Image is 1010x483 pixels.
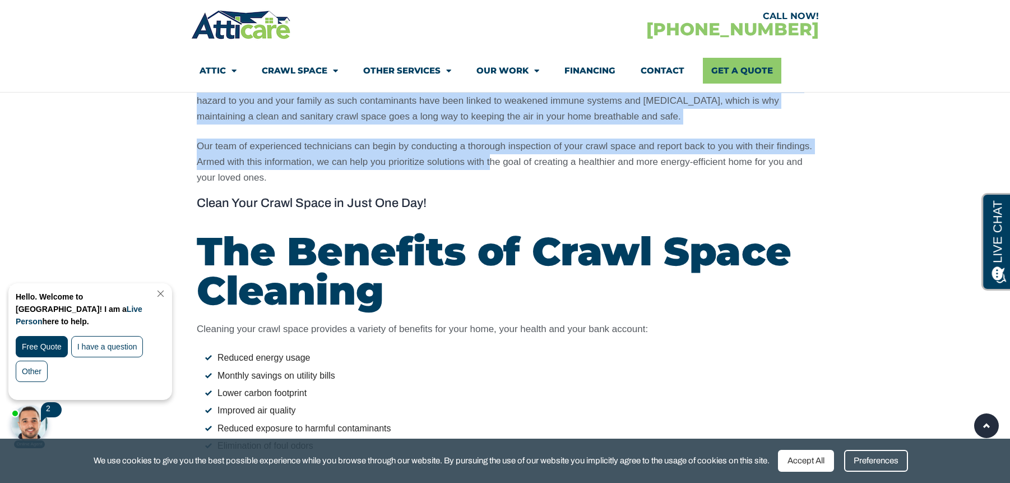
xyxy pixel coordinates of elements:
div: Preferences [844,450,908,472]
h4: Clean Your Crawl Space in Just One Day! [197,197,813,209]
a: Financing [564,58,615,84]
li: Reduced exposure to harmful contaminants [205,421,813,436]
span: We use cookies to give you the best possible experience while you browse through our website. By ... [94,454,770,468]
h2: The Benefits of Crawl Space Cleaning [197,232,813,310]
li: Monthly savings on utility bills [205,369,813,383]
a: Crawl Space [262,58,338,84]
a: Attic [200,58,237,84]
iframe: Chat Invitation [6,280,185,449]
li: Improved air quality [205,403,813,418]
a: Contact [641,58,684,84]
p: Airborne bacteria and mold spores can spread throughout your home as well as impact the air you b... [197,77,813,125]
p: Cleaning your crawl space provides a variety of benefits for your home, your health and your bank... [197,321,813,337]
p: Our team of experienced technicians can begin by conducting a thorough inspection of your crawl s... [197,139,813,186]
div: Accept All [778,450,834,472]
a: Our Work [476,58,539,84]
a: Get A Quote [703,58,781,84]
a: Other Services [363,58,451,84]
li: Reduced energy usage [205,351,813,365]
span: Opens a chat window [27,9,90,23]
nav: Menu [200,58,810,84]
li: Lower carbon footprint [205,386,813,401]
div: CALL NOW! [505,12,819,21]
